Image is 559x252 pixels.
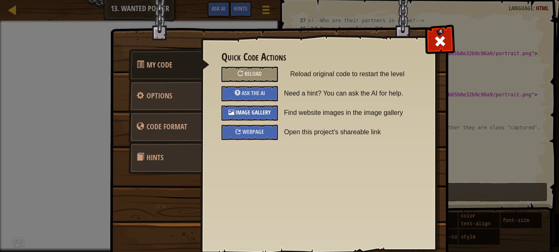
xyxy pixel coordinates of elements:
[147,91,172,101] span: Configure settings
[128,49,210,81] a: My Code
[290,67,415,82] span: Reload original code to restart the level
[284,125,422,140] span: Open this project's shareable link
[147,152,163,163] span: Hints
[284,105,422,120] span: Find website images in the image gallery
[221,105,278,121] div: Image Gallery
[128,111,202,143] a: Code Format
[221,86,278,101] div: Ask the AI
[235,108,271,116] span: Image Gallery
[242,89,265,97] span: Ask the AI
[245,70,262,77] span: Reload
[284,86,422,101] span: Need a hint? You can ask the AI for help.
[147,60,172,70] span: Quick Code Actions
[242,128,264,135] span: Webpage
[128,80,202,112] a: Options
[221,67,278,82] div: Reload original code to restart the level
[147,121,187,132] span: game_menu.change_language_caption
[221,125,278,140] a: Webpage
[221,51,415,63] h3: Quick Code Actions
